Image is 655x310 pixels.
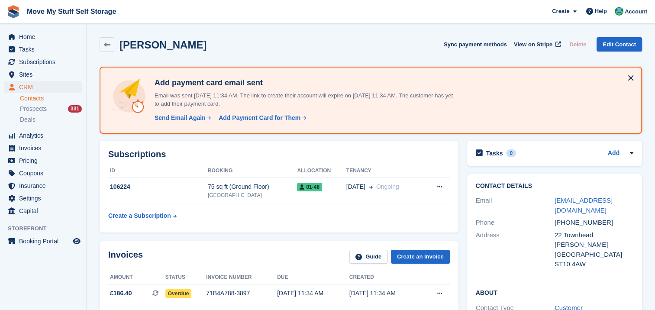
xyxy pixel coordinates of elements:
div: 71B4A788-3897 [206,289,277,298]
span: Sites [19,68,71,81]
div: 22 Townhead [555,230,633,240]
th: Tenancy [346,164,423,178]
a: menu [4,180,82,192]
a: Deals [20,115,82,124]
div: [PERSON_NAME] [555,240,633,250]
h2: Invoices [108,250,143,264]
div: 75 sq ft (Ground Floor) [208,182,297,191]
button: Delete [566,37,590,52]
a: Edit Contact [597,37,642,52]
a: Guide [349,250,387,264]
h2: About [476,288,633,297]
h2: Contact Details [476,183,633,190]
span: Create [552,7,569,16]
div: 0 [506,149,516,157]
img: stora-icon-8386f47178a22dfd0bd8f6a31ec36ba5ce8667c1dd55bd0f319d3a0aa187defe.svg [7,5,20,18]
span: Deals [20,116,35,124]
a: Add Payment Card for Them [215,113,307,123]
span: Settings [19,192,71,204]
a: menu [4,129,82,142]
span: Ongoing [376,183,399,190]
span: Overdue [165,289,192,298]
a: menu [4,31,82,43]
a: Preview store [71,236,82,246]
span: [DATE] [346,182,365,191]
h2: [PERSON_NAME] [119,39,207,51]
div: Address [476,230,555,269]
a: menu [4,155,82,167]
span: Prospects [20,105,47,113]
a: Prospects 331 [20,104,82,113]
button: Sync payment methods [444,37,507,52]
span: Subscriptions [19,56,71,68]
span: Help [595,7,607,16]
h4: Add payment card email sent [151,78,454,88]
img: Dan [615,7,623,16]
a: menu [4,205,82,217]
a: [EMAIL_ADDRESS][DOMAIN_NAME] [555,197,613,214]
div: [GEOGRAPHIC_DATA] [555,250,633,260]
span: View on Stripe [514,40,552,49]
span: Storefront [8,224,86,233]
span: Coupons [19,167,71,179]
a: Contacts [20,94,82,103]
a: menu [4,56,82,68]
div: Email [476,196,555,215]
th: Status [165,271,206,284]
h2: Tasks [486,149,503,157]
span: Invoices [19,142,71,154]
span: Tasks [19,43,71,55]
th: Amount [108,271,165,284]
div: Add Payment Card for Them [219,113,300,123]
a: Add [608,149,620,158]
div: [GEOGRAPHIC_DATA] [208,191,297,199]
th: Created [349,271,422,284]
span: £186.40 [110,289,132,298]
a: menu [4,142,82,154]
span: Pricing [19,155,71,167]
a: menu [4,235,82,247]
th: Allocation [297,164,346,178]
a: menu [4,192,82,204]
div: Send Email Again [155,113,206,123]
p: Email was sent [DATE] 11:34 AM. The link to create their account will expire on [DATE] 11:34 AM. ... [151,91,454,108]
span: Analytics [19,129,71,142]
span: 01-48 [297,183,322,191]
div: [DATE] 11:34 AM [349,289,422,298]
span: Capital [19,205,71,217]
a: menu [4,68,82,81]
div: 331 [68,105,82,113]
a: Create an Invoice [391,250,450,264]
span: Home [19,31,71,43]
span: Booking Portal [19,235,71,247]
a: menu [4,81,82,93]
img: add-payment-card-4dbda4983b697a7845d177d07a5d71e8a16f1ec00487972de202a45f1e8132f5.svg [111,78,148,115]
th: Booking [208,164,297,178]
div: [PHONE_NUMBER] [555,218,633,228]
span: Account [625,7,647,16]
span: Insurance [19,180,71,192]
span: CRM [19,81,71,93]
a: Move My Stuff Self Storage [23,4,119,19]
a: Create a Subscription [108,208,177,224]
th: ID [108,164,208,178]
th: Due [277,271,349,284]
div: Create a Subscription [108,211,171,220]
h2: Subscriptions [108,149,450,159]
th: Invoice number [206,271,277,284]
a: menu [4,43,82,55]
div: [DATE] 11:34 AM [277,289,349,298]
div: 106224 [108,182,208,191]
a: View on Stripe [510,37,563,52]
div: Phone [476,218,555,228]
a: menu [4,167,82,179]
div: ST10 4AW [555,259,633,269]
